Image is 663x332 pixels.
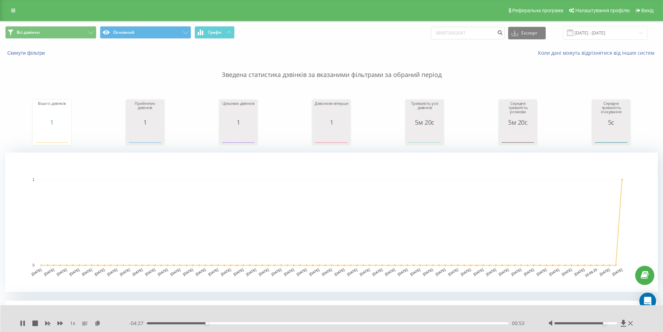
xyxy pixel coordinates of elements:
text: [DATE] [220,268,232,276]
text: [DATE] [207,268,219,276]
text: 1 [32,178,34,182]
text: [DATE] [271,268,282,276]
svg: A chart. [5,153,658,292]
text: [DATE] [422,268,434,276]
p: Зведена статистика дзвінків за вказаними фільтрами за обраний період [5,56,658,79]
text: [DATE] [106,268,118,276]
text: [DATE] [536,268,547,276]
text: [DATE] [132,268,143,276]
text: [DATE] [94,268,105,276]
div: Середня тривалість очікування [594,101,629,119]
button: Графік [195,26,235,39]
span: Всі дзвінки [17,30,40,35]
text: [DATE] [599,268,610,276]
text: [DATE] [347,268,358,276]
text: [DATE] [56,268,68,276]
div: Середня тривалість розмови [500,101,535,119]
text: [DATE] [195,268,206,276]
text: [DATE] [258,268,270,276]
text: [DATE] [410,268,421,276]
div: Дзвонили вперше [314,101,349,119]
text: [DATE] [448,268,459,276]
text: [DATE] [372,268,383,276]
text: [DATE] [574,268,585,276]
text: [DATE] [119,268,131,276]
text: [DATE] [523,268,535,276]
text: [DATE] [144,268,156,276]
span: 00:53 [512,320,524,327]
svg: A chart. [407,126,442,147]
button: Скинути фільтри [5,50,48,56]
text: [DATE] [561,268,573,276]
svg: A chart. [128,126,163,147]
a: Коли дані можуть відрізнятися вiд інших систем [538,49,658,56]
text: [DATE] [384,268,396,276]
text: [DATE] [435,268,446,276]
svg: A chart. [594,126,629,147]
div: 5м 20с [407,119,442,126]
text: [DATE] [309,268,320,276]
text: [DATE] [611,268,623,276]
button: Експорт [508,27,546,39]
text: [DATE] [283,268,295,276]
div: 5с [594,119,629,126]
text: [DATE] [511,268,522,276]
svg: A chart. [221,126,256,147]
div: 1 [128,119,163,126]
div: 5м 20с [500,119,535,126]
div: Прийнятих дзвінків [128,101,163,119]
svg: A chart. [500,126,535,147]
text: [DATE] [81,268,93,276]
text: [DATE] [498,268,510,276]
span: - 04:27 [129,320,147,327]
button: Всі дзвінки [5,26,96,39]
div: 1 [34,119,69,126]
text: [DATE] [359,268,371,276]
text: [DATE] [321,268,333,276]
div: Цільових дзвінків [221,101,256,119]
text: [DATE] [548,268,560,276]
text: [DATE] [170,268,181,276]
text: 19.09.25 [584,268,598,278]
text: [DATE] [69,268,80,276]
text: [DATE] [473,268,484,276]
text: [DATE] [31,268,42,276]
div: 1 [221,119,256,126]
div: Open Intercom Messenger [639,293,656,309]
span: Налаштування профілю [575,8,630,13]
text: [DATE] [157,268,168,276]
text: 0 [32,263,34,267]
svg: A chart. [314,126,349,147]
span: 1 x [70,320,75,327]
div: Тривалість усіх дзвінків [407,101,442,119]
span: Вихід [641,8,654,13]
text: [DATE] [245,268,257,276]
text: [DATE] [44,268,55,276]
svg: A chart. [34,126,69,147]
div: Accessibility label [603,322,606,325]
text: [DATE] [296,268,307,276]
span: Реферальна програма [512,8,563,13]
div: Accessibility label [205,322,208,325]
div: Всього дзвінків [34,101,69,119]
text: [DATE] [460,268,472,276]
text: [DATE] [397,268,409,276]
span: Графік [208,30,222,35]
text: [DATE] [182,268,194,276]
text: [DATE] [486,268,497,276]
div: 1 [314,119,349,126]
button: Основний [100,26,191,39]
input: Пошук за номером [431,27,505,39]
text: [DATE] [233,268,244,276]
text: [DATE] [334,268,345,276]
